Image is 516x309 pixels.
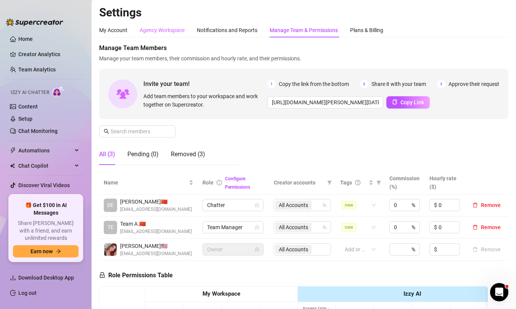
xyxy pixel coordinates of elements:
img: Amy August [104,243,117,256]
span: Download Desktop App [18,275,74,281]
span: 🎁 Get $100 in AI Messages [13,202,79,217]
span: download [10,275,16,281]
iframe: Intercom live chat [490,283,508,301]
span: All Accounts [279,223,308,231]
span: [PERSON_NAME] 🇺🇸 [120,242,192,250]
span: Earn now [31,248,53,254]
div: All (3) [99,150,115,159]
span: [EMAIL_ADDRESS][DOMAIN_NAME] [120,206,192,213]
span: Automations [18,144,72,157]
span: thunderbolt [10,147,16,154]
span: Izzy AI Chatter [11,89,49,96]
span: team [322,203,327,207]
span: Chatter [207,199,259,211]
span: new [342,201,356,209]
div: Removed (3) [171,150,205,159]
a: Discover Viral Videos [18,182,70,188]
span: Remove [481,224,501,230]
span: [EMAIL_ADDRESS][DOMAIN_NAME] [120,228,192,235]
button: Copy Link [386,96,430,108]
span: All Accounts [275,201,312,210]
a: Setup [18,116,32,122]
a: Home [18,36,33,42]
span: Role [203,180,214,186]
span: Chat Copilot [18,160,72,172]
span: Remove [481,202,501,208]
span: 3 [437,80,445,88]
span: filter [327,180,332,185]
a: Configure Permissions [225,176,250,190]
span: Share it with your team [371,80,426,88]
span: Invite your team! [143,79,267,89]
a: Creator Analytics [18,48,79,60]
button: Earn nowarrow-right [13,245,79,257]
span: filter [375,177,383,188]
div: Pending (0) [127,150,159,159]
span: Copy the link from the bottom [279,80,349,88]
th: Commission (%) [385,171,425,194]
span: All Accounts [275,223,312,232]
img: AI Chatter [52,86,64,97]
span: Manage Team Members [99,44,508,53]
h2: Settings [99,5,508,20]
div: Notifications and Reports [197,26,257,34]
div: Plans & Billing [350,26,383,34]
button: Remove [469,201,504,210]
span: arrow-right [56,249,61,254]
span: lock [255,203,259,207]
span: lock [255,247,259,252]
span: 1 [267,80,276,88]
button: Remove [469,223,504,232]
button: Remove [469,245,504,254]
span: 2 [360,80,368,88]
a: Chat Monitoring [18,128,58,134]
span: lock [255,225,259,230]
div: My Account [99,26,127,34]
span: filter [326,177,333,188]
div: Manage Team & Permissions [270,26,338,34]
span: Add team members to your workspace and work together on Supercreator. [143,92,264,109]
th: Hourly rate ($) [425,171,465,194]
span: new [342,223,356,231]
h5: Role Permissions Table [99,271,173,280]
span: filter [376,180,381,185]
a: Log out [18,290,37,296]
img: Chat Copilot [10,163,15,168]
span: team [322,225,327,230]
span: Owner [207,244,259,255]
span: Name [104,178,187,187]
div: Agency Workspace [140,26,185,34]
img: logo-BBDzfeDw.svg [6,18,63,26]
a: Content [18,104,38,110]
input: Search members [111,127,165,136]
span: Manage your team members, their commission and hourly rate, and their permissions. [99,54,508,63]
span: copy [392,99,397,105]
th: Name [99,171,198,194]
span: delete [473,202,478,208]
span: lock [99,272,105,278]
span: Tags [340,178,352,187]
span: Approve their request [448,80,499,88]
span: search [104,129,109,134]
span: info-circle [217,180,222,185]
span: [EMAIL_ADDRESS][DOMAIN_NAME] [120,250,192,257]
span: TE [108,223,114,231]
span: Share [PERSON_NAME] with a friend, and earn unlimited rewards [13,220,79,242]
span: [PERSON_NAME] 🇨🇳 [120,197,192,206]
span: Team A. 🇨🇳 [120,220,192,228]
span: DE [107,201,114,209]
span: All Accounts [279,201,308,209]
span: question-circle [355,180,360,185]
span: Creator accounts [274,178,324,187]
a: Team Analytics [18,66,56,73]
span: Team Manager [207,222,259,233]
span: delete [473,225,478,230]
strong: Izzy AI [403,290,421,297]
span: Copy Link [400,99,424,105]
strong: My Workspace [203,290,240,297]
